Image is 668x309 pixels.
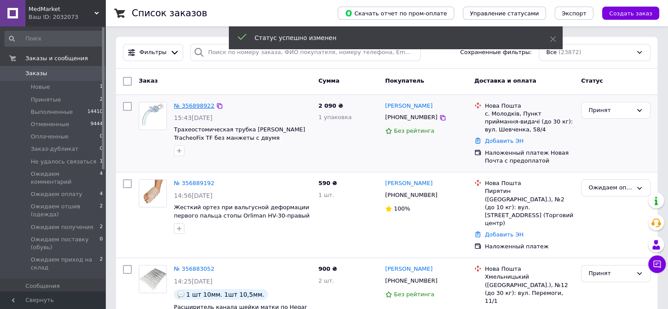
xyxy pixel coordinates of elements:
[31,96,61,104] span: Принятые
[31,120,69,128] span: Отмененные
[31,158,96,166] span: Не удалось связаться
[4,31,104,47] input: Поиск
[593,10,659,16] a: Создать заказ
[25,282,60,290] span: Сообщения
[174,192,213,199] span: 14:56[DATE]
[559,49,581,55] span: (23872)
[31,108,73,116] span: Выполненные
[648,255,666,273] button: Чат с покупателем
[589,106,632,115] div: Принят
[31,170,100,186] span: Ожидаем комментарий
[31,133,69,141] span: Оплаченные
[139,102,166,130] img: Фото товару
[318,180,337,186] span: 590 ₴
[177,291,184,298] img: :speech_balloon:
[485,243,574,251] div: Наложенный платеж
[90,120,103,128] span: 9444
[100,190,103,198] span: 4
[100,83,103,91] span: 1
[385,192,437,198] span: [PHONE_NUMBER]
[338,7,454,20] button: Скачать отчет по пром-оплате
[318,77,339,84] span: Сумма
[318,265,337,272] span: 900 ₴
[31,236,100,251] span: Ожидаем поставку (обувь)
[100,256,103,272] span: 2
[174,204,310,227] a: Жесткий ортез при вальгусной деформации первого пальца стопы Orliman HV-30-правый HV-31-левый
[31,203,100,218] span: Ожидаем отшив (одежда)
[100,96,103,104] span: 2
[100,223,103,231] span: 2
[174,114,213,121] span: 15:43[DATE]
[318,277,334,284] span: 2 шт.
[555,7,593,20] button: Экспорт
[385,277,437,284] span: [PHONE_NUMBER]
[31,256,100,272] span: Ожидаем приход на склад
[174,102,214,109] a: № 356898922
[139,180,166,207] img: Фото товару
[485,179,574,187] div: Нова Пошта
[485,265,574,273] div: Нова Пошта
[602,7,659,20] button: Создать заказ
[29,13,105,21] div: Ваш ID: 2032073
[139,265,166,293] img: Фото товару
[31,190,82,198] span: Ожидаем оплату
[385,265,433,273] a: [PERSON_NAME]
[132,8,207,18] h1: Список заказов
[318,114,352,120] span: 1 упаковка
[385,77,424,84] span: Покупатель
[29,5,94,13] span: MedMarket
[546,48,557,57] span: Все
[460,48,532,57] span: Сохраненные фильтры:
[87,108,103,116] span: 14410
[394,127,434,134] span: Без рейтинга
[581,77,603,84] span: Статус
[474,77,536,84] span: Доставка и оплата
[31,83,50,91] span: Новые
[485,187,574,227] div: Пирятин ([GEOGRAPHIC_DATA].), №2 (до 10 кг): вул. [STREET_ADDRESS] (Торговий центр)
[318,192,334,198] span: 1 шт.
[139,179,167,207] a: Фото товару
[100,133,103,141] span: 0
[463,7,546,20] button: Управление статусами
[31,223,93,231] span: Ожидаем получения
[562,10,586,17] span: Экспорт
[174,126,305,149] a: Трахеостомическая трубка [PERSON_NAME] TracheoFix TF без манжеты с двумя внутренними канюлями р.10
[589,269,632,278] div: Принят
[100,236,103,251] span: 0
[485,138,524,144] a: Добавить ЭН
[100,145,103,153] span: 0
[139,77,158,84] span: Заказ
[345,9,447,17] span: Скачать отчет по пром-оплате
[385,179,433,188] a: [PERSON_NAME]
[589,183,632,193] div: Ожидаем оплату
[470,10,539,17] span: Управление статусами
[318,102,343,109] span: 2 090 ₴
[485,110,574,134] div: с. Молодків, Пункт приймання-видачі (до 30 кг): вул. Шевченка, 58/4
[174,265,214,272] a: № 356883052
[385,114,437,120] span: [PHONE_NUMBER]
[394,205,410,212] span: 100%
[255,33,528,42] div: Статус успешно изменен
[174,278,213,285] span: 14:25[DATE]
[485,149,574,165] div: Наложенный платеж Новая Почта с предоплатой
[25,69,47,77] span: Заказы
[485,273,574,305] div: Хмельницький ([GEOGRAPHIC_DATA].), №12 (до 30 кг): вул. Перемоги, 11/1
[485,102,574,110] div: Нова Пошта
[485,231,524,238] a: Добавить ЭН
[609,10,652,17] span: Создать заказ
[100,170,103,186] span: 4
[31,145,79,153] span: Заказ-дубликат
[100,158,103,166] span: 1
[100,203,103,218] span: 2
[140,48,167,57] span: Фильтры
[190,44,421,61] input: Поиск по номеру заказа, ФИО покупателя, номеру телефона, Email, номеру накладной
[25,55,88,62] span: Заказы и сообщения
[385,102,433,110] a: [PERSON_NAME]
[186,291,264,298] span: 1 шт 10мм. 1шт 10,5мм.
[394,291,434,298] span: Без рейтинга
[174,180,214,186] a: № 356889192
